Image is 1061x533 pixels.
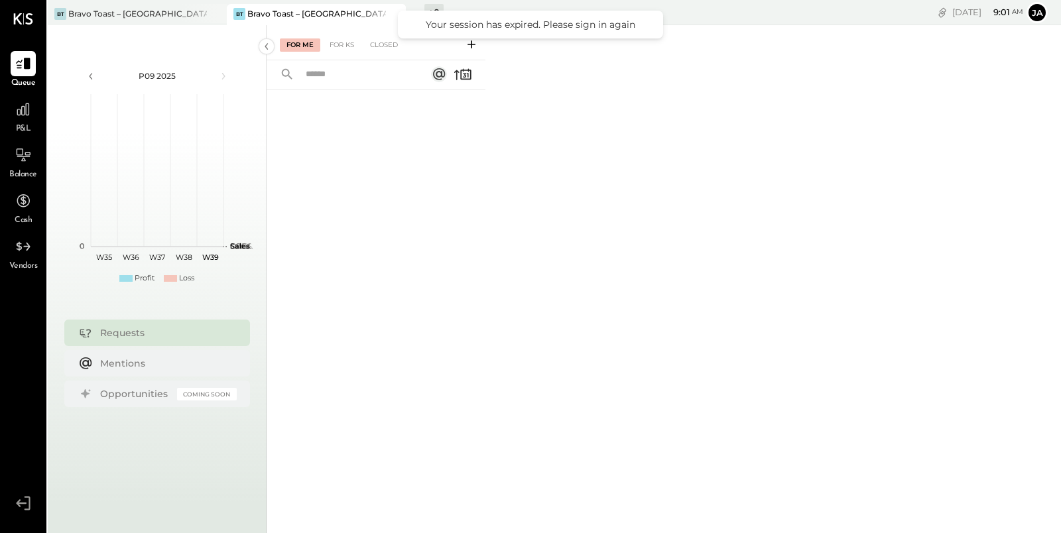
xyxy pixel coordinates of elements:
span: P&L [16,123,31,135]
span: Vendors [9,261,38,272]
text: W38 [175,253,192,262]
a: Balance [1,143,46,181]
div: Bravo Toast – [GEOGRAPHIC_DATA] [68,8,207,19]
div: Requests [100,326,230,339]
span: Balance [9,169,37,181]
a: Cash [1,188,46,227]
a: P&L [1,97,46,135]
div: P09 2025 [101,70,214,82]
div: Loss [179,273,194,284]
span: Queue [11,78,36,89]
text: 0 [80,241,84,251]
text: W35 [96,253,112,262]
div: BT [233,8,245,20]
div: Mentions [100,357,230,370]
div: Closed [363,38,405,52]
div: Your session has expired. Please sign in again [411,19,650,30]
div: For Me [280,38,320,52]
text: W37 [149,253,165,262]
text: W36 [122,253,139,262]
div: copy link [936,5,949,19]
div: Bravo Toast – [GEOGRAPHIC_DATA] [247,8,386,19]
div: Coming Soon [177,388,237,400]
text: Sales [230,241,250,251]
div: Opportunities [100,387,170,400]
span: Cash [15,215,32,227]
text: W39 [202,253,218,262]
div: For KS [323,38,361,52]
a: Vendors [1,234,46,272]
div: Profit [135,273,155,284]
button: ja [1027,2,1048,23]
div: BT [54,8,66,20]
div: + 0 [424,4,444,21]
div: [DATE] [952,6,1023,19]
a: Queue [1,51,46,89]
